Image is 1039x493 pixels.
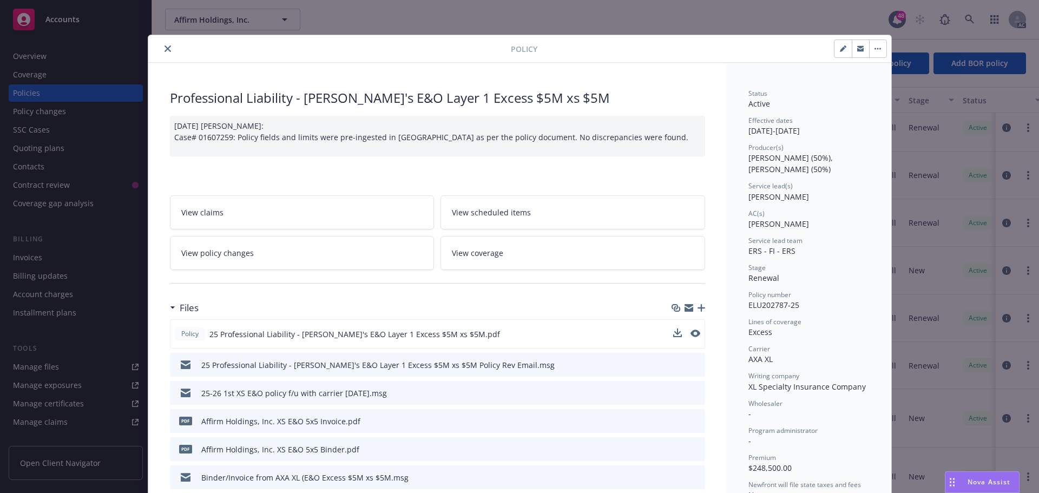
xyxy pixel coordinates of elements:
[748,371,799,380] span: Writing company
[170,195,435,229] a: View claims
[691,387,701,399] button: preview file
[673,328,682,337] button: download file
[748,263,766,272] span: Stage
[691,359,701,371] button: preview file
[748,98,770,109] span: Active
[748,116,870,136] div: [DATE] - [DATE]
[748,327,772,337] span: Excess
[748,290,791,299] span: Policy number
[691,472,701,483] button: preview file
[181,247,254,259] span: View policy changes
[201,444,359,455] div: Affirm Holdings, Inc. XS E&O 5x5 Binder.pdf
[748,480,861,489] span: Newfront will file state taxes and fees
[180,301,199,315] h3: Files
[209,328,500,340] span: 25 Professional Liability - [PERSON_NAME]'s E&O Layer 1 Excess $5M xs $5M.pdf
[673,328,682,340] button: download file
[179,417,192,425] span: pdf
[674,359,682,371] button: download file
[748,436,751,446] span: -
[170,116,705,156] div: [DATE] [PERSON_NAME]: Case# 01607259: Policy fields and limits were pre-ingested in [GEOGRAPHIC_D...
[161,42,174,55] button: close
[179,329,201,339] span: Policy
[452,247,503,259] span: View coverage
[691,330,700,337] button: preview file
[748,344,770,353] span: Carrier
[179,445,192,453] span: pdf
[748,273,779,283] span: Renewal
[452,207,531,218] span: View scheduled items
[674,444,682,455] button: download file
[440,236,705,270] a: View coverage
[748,409,751,419] span: -
[170,236,435,270] a: View policy changes
[748,143,784,152] span: Producer(s)
[748,426,818,435] span: Program administrator
[748,209,765,218] span: AC(s)
[945,472,959,492] div: Drag to move
[691,444,701,455] button: preview file
[201,359,555,371] div: 25 Professional Liability - [PERSON_NAME]'s E&O Layer 1 Excess $5M xs $5M Policy Rev Email.msg
[748,246,795,256] span: ERS - FI - ERS
[748,219,809,229] span: [PERSON_NAME]
[748,153,835,174] span: [PERSON_NAME] (50%), [PERSON_NAME] (50%)
[440,195,705,229] a: View scheduled items
[674,416,682,427] button: download file
[201,472,409,483] div: Binder/Invoice from AXA XL (E&O Excess $5M xs $5M.msg
[748,317,801,326] span: Lines of coverage
[748,236,803,245] span: Service lead team
[170,89,705,107] div: Professional Liability - [PERSON_NAME]'s E&O Layer 1 Excess $5M xs $5M
[674,472,682,483] button: download file
[748,181,793,190] span: Service lead(s)
[748,463,792,473] span: $248,500.00
[748,354,773,364] span: AXA XL
[691,416,701,427] button: preview file
[201,416,360,427] div: Affirm Holdings, Inc. XS E&O 5x5 Invoice.pdf
[691,328,700,340] button: preview file
[201,387,387,399] div: 25-26 1st XS E&O policy f/u with carrier [DATE].msg
[181,207,223,218] span: View claims
[674,387,682,399] button: download file
[511,43,537,55] span: Policy
[748,399,782,408] span: Wholesaler
[748,453,776,462] span: Premium
[748,382,866,392] span: XL Specialty Insurance Company
[748,89,767,98] span: Status
[968,477,1010,487] span: Nova Assist
[748,300,799,310] span: ELU202787-25
[748,192,809,202] span: [PERSON_NAME]
[945,471,1020,493] button: Nova Assist
[170,301,199,315] div: Files
[748,116,793,125] span: Effective dates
